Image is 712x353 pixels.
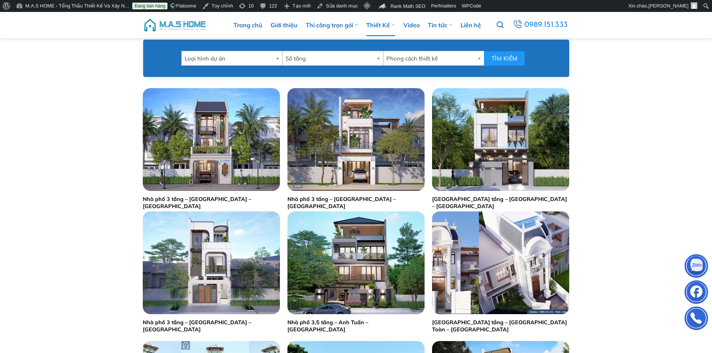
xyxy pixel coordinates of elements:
[287,211,425,314] img: Nhà phố 3,5 tầng - Anh Tuấn - Gia Lâm
[432,319,569,333] a: [GEOGRAPHIC_DATA] tầng – [GEOGRAPHIC_DATA] Toàn – [GEOGRAPHIC_DATA]
[132,3,167,9] a: Đang bán hàng
[143,319,280,333] a: Nhà phố 3 tầng – [GEOGRAPHIC_DATA] – [GEOGRAPHIC_DATA]
[287,88,425,191] img: Nhà phố 3 tầng - Anh Tuân - Phú Thọ
[287,319,425,333] a: Nhà phố 3,5 tầng – Anh Tuấn – [GEOGRAPHIC_DATA]
[497,17,503,33] a: Tìm kiếm
[366,14,395,36] a: Thiết Kế
[432,88,569,191] img: Nhà phố 2,5 tầng - Anh Hoạch - Sóc Sơn
[484,51,525,66] button: Tìm kiếm
[143,196,280,210] a: Nhà phố 3 tầng – [GEOGRAPHIC_DATA] – [GEOGRAPHIC_DATA]
[510,18,571,32] a: 0989.151.333
[287,196,425,210] a: Nhà phố 3 tầng – [GEOGRAPHIC_DATA] – [GEOGRAPHIC_DATA]
[403,14,420,36] a: Video
[293,179,302,188] strong: +
[293,178,302,189] div: Đọc tiếp
[432,211,569,314] img: Thiết kế nhà phố anh Toàn - Đan Phượng | MasHome
[648,3,688,9] span: [PERSON_NAME]
[432,196,569,210] a: [GEOGRAPHIC_DATA] tầng – [GEOGRAPHIC_DATA] – [GEOGRAPHIC_DATA]
[685,308,708,331] img: Phone
[143,211,280,314] img: Nhà phố 3 tầng - Anh Sang - Hà Nội
[143,88,280,191] img: Nhà phố 3 tầng - Anh Bình - Hoà Bình
[428,14,452,36] a: Tin tức
[386,51,474,66] span: Phong cách thiết kế
[143,14,207,36] img: M.A.S HOME – Tổng Thầu Thiết Kế Và Xây Nhà Trọn Gói
[286,51,373,66] span: Số tầng
[685,256,708,278] img: Zalo
[685,282,708,304] img: Facebook
[523,18,570,32] span: 0989.151.333
[460,14,481,36] a: Liên hệ
[271,14,298,36] a: Giới thiệu
[306,14,358,36] a: Thi công trọn gói
[234,14,262,36] a: Trang chủ
[185,51,272,66] span: Loại hình dự án
[390,3,425,9] span: Rank Math SEO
